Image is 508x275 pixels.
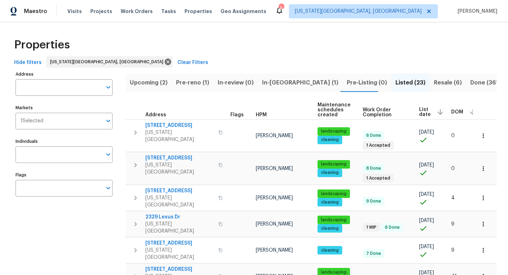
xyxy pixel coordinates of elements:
[295,8,422,15] span: [US_STATE][GEOGRAPHIC_DATA], [GEOGRAPHIC_DATA]
[90,8,112,15] span: Projects
[318,137,341,143] span: cleaning
[256,112,267,117] span: HPM
[145,194,214,209] span: [US_STATE][GEOGRAPHIC_DATA]
[121,8,153,15] span: Work Orders
[451,222,454,227] span: 9
[218,78,254,88] span: In-review (0)
[363,224,379,230] span: 1 WIP
[363,142,393,148] span: 1 Accepted
[145,240,214,247] span: [STREET_ADDRESS]
[145,122,214,129] span: [STREET_ADDRESS]
[363,133,384,139] span: 6 Done
[16,139,113,144] label: Individuals
[419,218,434,223] span: [DATE]
[318,247,341,253] span: cleaning
[130,78,168,88] span: Upcoming (2)
[451,248,454,253] span: 9
[318,226,341,232] span: cleaning
[145,266,214,273] span: [STREET_ADDRESS]
[363,198,384,204] span: 9 Done
[451,195,455,200] span: 4
[11,56,44,69] button: Hide filters
[67,8,82,15] span: Visits
[145,154,214,162] span: [STREET_ADDRESS]
[318,217,349,223] span: landscaping
[455,8,497,15] span: [PERSON_NAME]
[419,244,434,249] span: [DATE]
[161,9,176,14] span: Tasks
[145,162,214,176] span: [US_STATE][GEOGRAPHIC_DATA]
[176,78,209,88] span: Pre-reno (1)
[419,163,434,168] span: [DATE]
[382,224,403,230] span: 6 Done
[145,221,214,235] span: [US_STATE][GEOGRAPHIC_DATA]
[14,58,42,67] span: Hide filters
[451,133,455,138] span: 0
[145,112,166,117] span: Address
[50,58,166,65] span: [US_STATE][GEOGRAPHIC_DATA], [GEOGRAPHIC_DATA]
[363,165,384,171] span: 8 Done
[363,107,407,117] span: Work Order Completion
[451,110,463,115] span: DOM
[363,251,384,257] span: 7 Done
[185,8,212,15] span: Properties
[347,78,387,88] span: Pre-Listing (0)
[395,78,425,88] span: Listed (23)
[230,112,244,117] span: Flags
[256,195,293,200] span: [PERSON_NAME]
[47,56,173,68] div: [US_STATE][GEOGRAPHIC_DATA], [GEOGRAPHIC_DATA]
[256,166,293,171] span: [PERSON_NAME]
[363,175,393,181] span: 1 Accepted
[256,222,293,227] span: [PERSON_NAME]
[318,170,341,176] span: cleaning
[451,166,455,171] span: 0
[318,199,341,205] span: cleaning
[434,78,462,88] span: Resale (6)
[318,161,349,167] span: landscaping
[103,116,113,126] button: Open
[318,128,349,134] span: landscaping
[175,56,211,69] button: Clear Filters
[419,107,431,117] span: List date
[20,118,43,124] span: 1 Selected
[419,192,434,197] span: [DATE]
[256,133,293,138] span: [PERSON_NAME]
[177,58,208,67] span: Clear Filters
[103,183,113,193] button: Open
[145,247,214,261] span: [US_STATE][GEOGRAPHIC_DATA]
[256,248,293,253] span: [PERSON_NAME]
[279,4,284,11] div: 5
[470,78,501,88] span: Done (361)
[24,8,47,15] span: Maestro
[14,41,70,48] span: Properties
[16,106,113,110] label: Markets
[103,82,113,92] button: Open
[220,8,266,15] span: Geo Assignments
[16,72,113,76] label: Address
[16,173,113,177] label: Flags
[419,130,434,135] span: [DATE]
[317,103,351,117] span: Maintenance schedules created
[145,187,214,194] span: [STREET_ADDRESS]
[262,78,338,88] span: In-[GEOGRAPHIC_DATA] (1)
[103,150,113,159] button: Open
[145,129,214,143] span: [US_STATE][GEOGRAPHIC_DATA]
[318,191,349,197] span: landscaping
[145,213,214,221] span: 2329 Lexus Dr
